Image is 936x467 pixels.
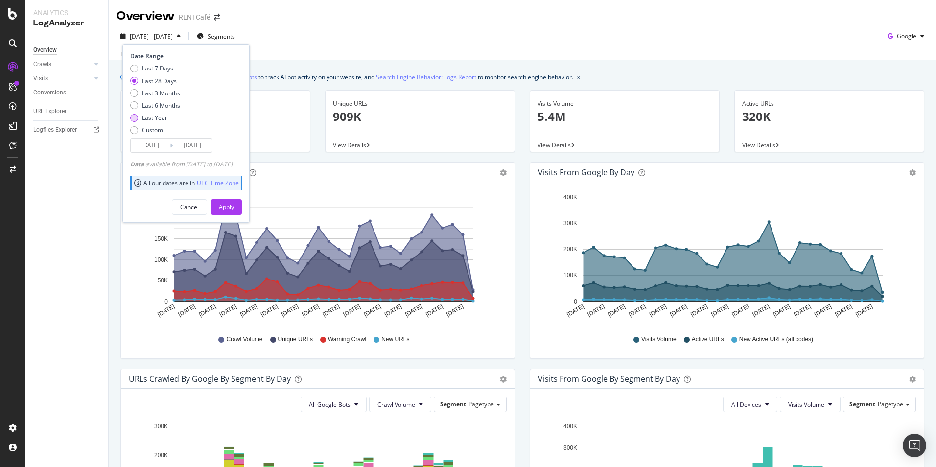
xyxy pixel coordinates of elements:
[909,376,916,383] div: gear
[689,303,709,318] text: [DATE]
[751,303,771,318] text: [DATE]
[226,335,262,344] span: Crawl Volume
[129,374,291,384] div: URLs Crawled by Google By Segment By Day
[586,303,606,318] text: [DATE]
[538,99,712,108] div: Visits Volume
[404,303,423,318] text: [DATE]
[130,64,180,72] div: Last 7 Days
[849,400,875,408] span: Segment
[259,303,279,318] text: [DATE]
[538,167,634,177] div: Visits from Google by day
[793,303,812,318] text: [DATE]
[33,73,48,84] div: Visits
[172,199,207,215] button: Cancel
[563,220,577,227] text: 300K
[333,99,507,108] div: Unique URLs
[376,72,476,82] a: Search Engine Behavior: Logs Report
[129,190,503,326] div: A chart.
[142,101,180,110] div: Last 6 Months
[628,303,647,318] text: [DATE]
[154,452,168,459] text: 200K
[131,139,170,152] input: Start Date
[538,190,913,326] svg: A chart.
[154,423,168,430] text: 300K
[742,99,916,108] div: Active URLs
[731,400,761,409] span: All Devices
[333,141,366,149] span: View Details
[177,303,197,318] text: [DATE]
[575,70,583,84] button: close banner
[117,8,175,24] div: Overview
[120,50,174,59] div: Last update
[301,303,320,318] text: [DATE]
[909,169,916,176] div: gear
[884,28,928,44] button: Google
[33,18,100,29] div: LogAnalyzer
[742,108,916,125] p: 320K
[742,141,775,149] span: View Details
[574,298,577,305] text: 0
[154,235,168,242] text: 150K
[328,335,366,344] span: Warning Crawl
[214,14,220,21] div: arrow-right-arrow-left
[739,335,813,344] span: New Active URLs (all codes)
[142,77,177,85] div: Last 28 Days
[154,257,168,263] text: 100K
[780,397,841,412] button: Visits Volume
[33,45,57,55] div: Overview
[363,303,382,318] text: [DATE]
[788,400,824,409] span: Visits Volume
[333,108,507,125] p: 909K
[692,335,724,344] span: Active URLs
[538,108,712,125] p: 5.4M
[500,169,507,176] div: gear
[156,303,176,318] text: [DATE]
[130,101,180,110] div: Last 6 Months
[198,303,217,318] text: [DATE]
[130,89,180,97] div: Last 3 Months
[383,303,403,318] text: [DATE]
[669,303,688,318] text: [DATE]
[33,88,101,98] a: Conversions
[219,203,234,211] div: Apply
[239,303,258,318] text: [DATE]
[500,376,507,383] div: gear
[897,32,916,40] span: Google
[878,400,903,408] span: Pagetype
[33,106,101,117] a: URL Explorer
[565,303,585,318] text: [DATE]
[377,400,415,409] span: Crawl Volume
[33,45,101,55] a: Overview
[130,160,145,168] span: Data
[208,32,235,41] span: Segments
[117,28,185,44] button: [DATE] - [DATE]
[130,52,239,60] div: Date Range
[211,199,242,215] button: Apply
[33,88,66,98] div: Conversions
[321,303,341,318] text: [DATE]
[641,335,677,344] span: Visits Volume
[173,139,212,152] input: End Date
[280,303,300,318] text: [DATE]
[33,125,101,135] a: Logfiles Explorer
[130,77,180,85] div: Last 28 Days
[130,160,233,168] div: available from [DATE] to [DATE]
[142,89,180,97] div: Last 3 Months
[730,303,750,318] text: [DATE]
[218,303,238,318] text: [DATE]
[197,179,239,187] a: UTC Time Zone
[424,303,444,318] text: [DATE]
[142,114,167,122] div: Last Year
[607,303,627,318] text: [DATE]
[445,303,465,318] text: [DATE]
[142,126,163,134] div: Custom
[164,298,168,305] text: 0
[369,397,431,412] button: Crawl Volume
[563,194,577,201] text: 400K
[33,59,92,70] a: Crawls
[648,303,668,318] text: [DATE]
[33,73,92,84] a: Visits
[309,400,351,409] span: All Google Bots
[772,303,792,318] text: [DATE]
